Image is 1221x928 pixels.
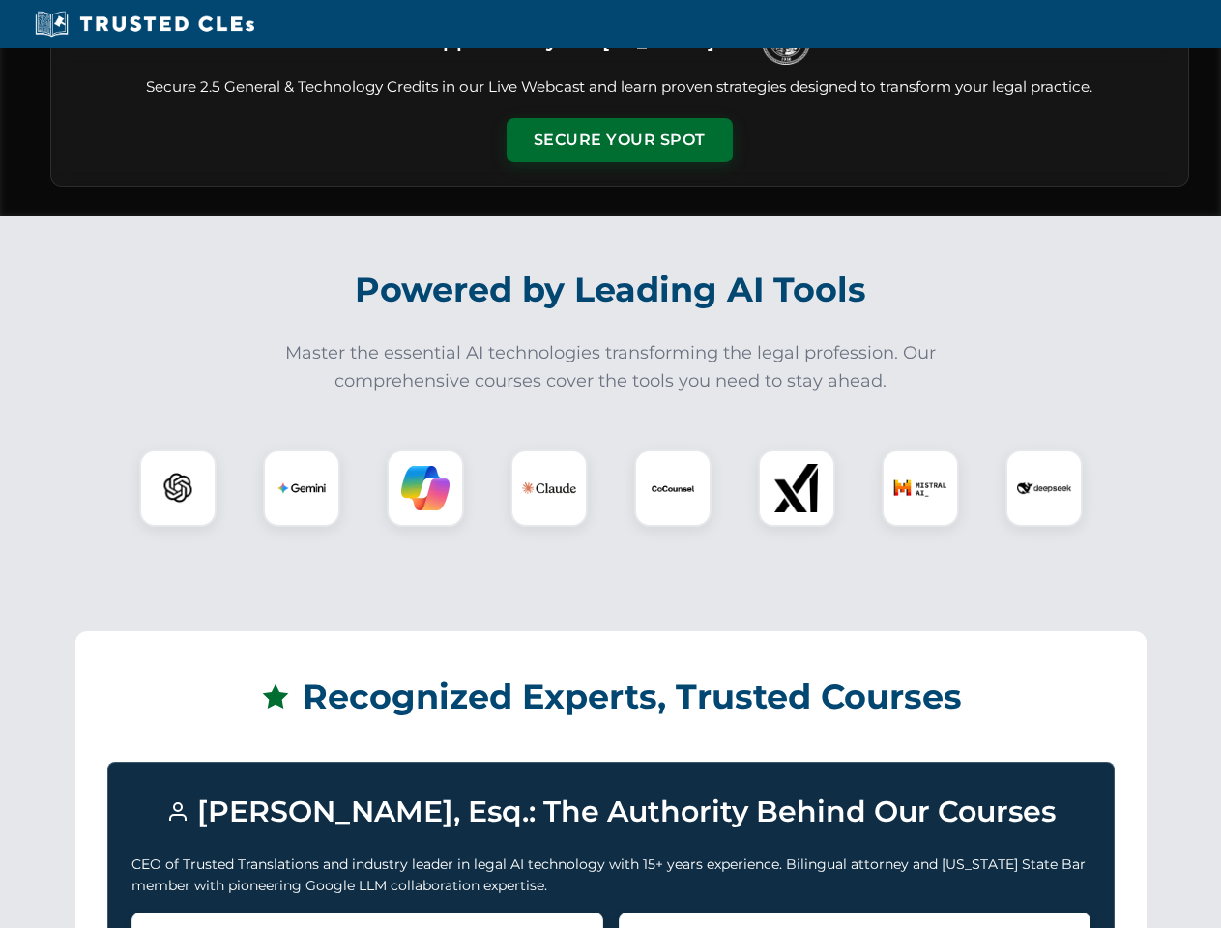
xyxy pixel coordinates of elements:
[510,449,588,527] div: Claude
[772,464,821,512] img: xAI Logo
[277,464,326,512] img: Gemini Logo
[634,449,712,527] div: CoCounsel
[74,76,1165,99] p: Secure 2.5 General & Technology Credits in our Live Webcast and learn proven strategies designed ...
[1005,449,1083,527] div: DeepSeek
[882,449,959,527] div: Mistral AI
[131,854,1090,897] p: CEO of Trusted Translations and industry leader in legal AI technology with 15+ years experience....
[150,460,206,516] img: ChatGPT Logo
[131,786,1090,838] h3: [PERSON_NAME], Esq.: The Authority Behind Our Courses
[758,449,835,527] div: xAI
[107,663,1115,731] h2: Recognized Experts, Trusted Courses
[1017,461,1071,515] img: DeepSeek Logo
[263,449,340,527] div: Gemini
[401,464,450,512] img: Copilot Logo
[29,10,260,39] img: Trusted CLEs
[387,449,464,527] div: Copilot
[522,461,576,515] img: Claude Logo
[75,256,1147,324] h2: Powered by Leading AI Tools
[507,118,733,162] button: Secure Your Spot
[649,464,697,512] img: CoCounsel Logo
[273,339,949,395] p: Master the essential AI technologies transforming the legal profession. Our comprehensive courses...
[139,449,217,527] div: ChatGPT
[893,461,947,515] img: Mistral AI Logo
